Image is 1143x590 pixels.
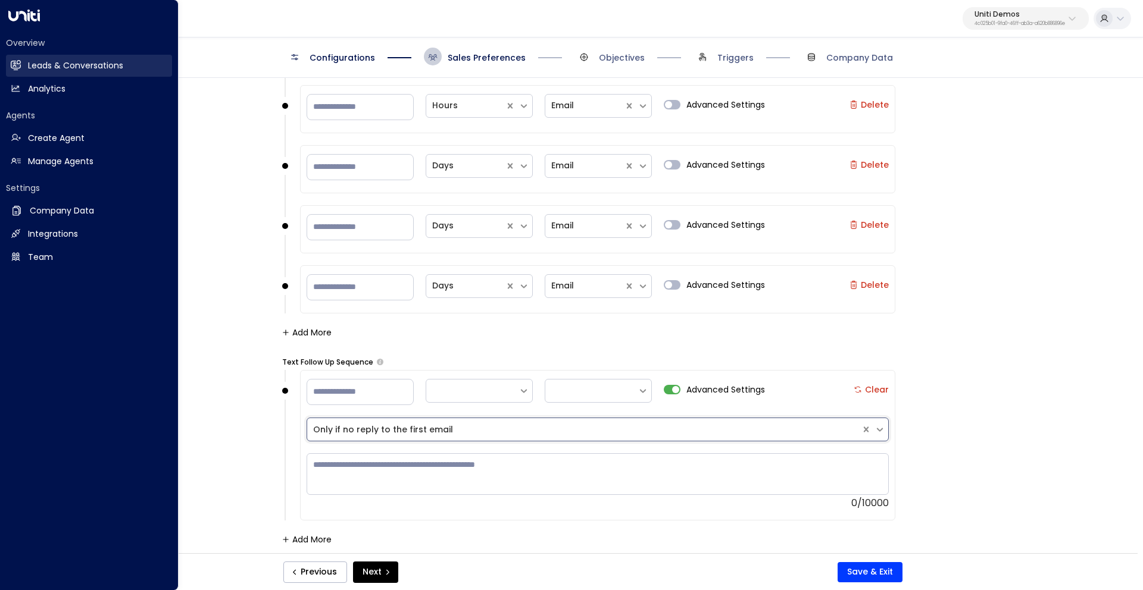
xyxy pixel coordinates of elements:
[28,132,85,145] h2: Create Agent
[717,52,754,64] span: Triggers
[6,37,172,49] h2: Overview
[6,78,172,100] a: Analytics
[686,279,765,291] span: Advanced Settings
[6,223,172,245] a: Integrations
[6,246,172,268] a: Team
[353,561,398,583] button: Next
[850,160,889,170] label: Delete
[686,384,765,396] span: Advanced Settings
[310,52,375,64] span: Configurations
[28,251,53,263] h2: Team
[28,59,123,72] h2: Leads & Conversations
[282,357,373,368] label: Text Follow Up Sequence
[28,228,78,240] h2: Integrations
[283,561,347,583] button: Previous
[6,127,172,149] a: Create Agent
[6,200,172,222] a: Company Data
[850,100,889,109] label: Delete
[377,359,383,365] button: Set the frequency and timing of follow-up emails the copilot should send if there is no response ...
[854,385,889,394] label: Clear
[686,99,765,111] span: Advanced Settings
[28,83,65,95] h2: Analytics
[599,52,645,64] span: Objectives
[850,280,889,290] label: Delete
[6,55,172,77] a: Leads & Conversations
[826,52,893,64] span: Company Data
[850,220,889,230] label: Delete
[686,219,765,231] span: Advanced Settings
[6,182,172,194] h2: Settings
[975,11,1065,18] p: Uniti Demos
[6,150,172,172] a: Manage Agents
[448,52,526,64] span: Sales Preferences
[282,535,332,544] button: Add More
[307,497,889,509] div: 0/10000
[975,21,1065,26] p: 4c025b01-9fa0-46ff-ab3a-a620b886896e
[30,205,94,217] h2: Company Data
[686,159,765,171] span: Advanced Settings
[6,109,172,121] h2: Agents
[28,155,93,168] h2: Manage Agents
[838,562,902,582] button: Save & Exit
[963,7,1089,30] button: Uniti Demos4c025b01-9fa0-46ff-ab3a-a620b886896e
[282,328,332,337] button: Add More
